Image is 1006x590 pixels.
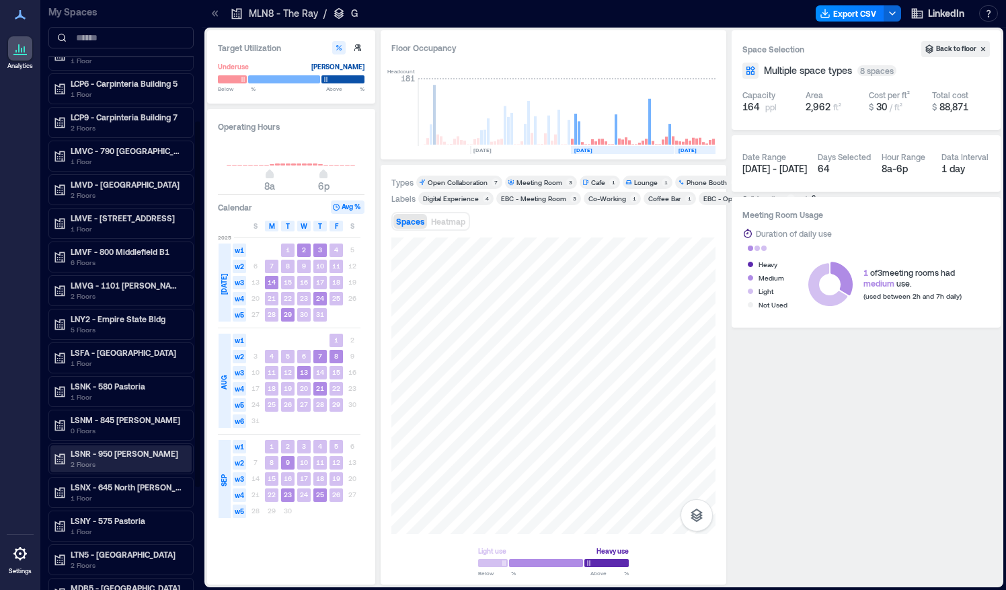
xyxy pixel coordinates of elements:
div: 1 [609,178,617,186]
text: 4 [334,246,338,254]
text: 11 [316,458,324,466]
p: LMVD - [GEOGRAPHIC_DATA] [71,179,184,190]
p: 2 Floors [71,190,184,200]
text: 16 [284,474,292,482]
span: w6 [233,414,246,428]
div: Open Collaboration [428,178,488,187]
span: 88,871 [939,101,968,112]
text: 9 [286,458,290,466]
text: 8 [286,262,290,270]
div: Not Used [759,298,787,311]
div: Total cost [932,89,968,100]
text: 19 [332,474,340,482]
span: w4 [233,488,246,502]
span: 2025 [218,233,231,242]
span: T [318,221,322,231]
text: 11 [332,262,340,270]
text: 1 [334,336,338,344]
text: 23 [300,294,308,302]
span: 30 [876,101,887,112]
text: 20 [300,384,308,392]
span: w3 [233,366,246,379]
span: w5 [233,398,246,412]
div: Coffee Bar [648,194,681,203]
p: 1 Floor [71,223,184,234]
span: Below % [478,569,516,577]
span: S [254,221,258,231]
span: F [335,221,338,231]
p: 6 Floors [71,257,184,268]
span: w5 [233,505,246,518]
button: Export CSV [816,5,884,22]
text: 9 [302,262,306,270]
text: 26 [284,400,292,408]
text: 21 [316,384,324,392]
text: 25 [268,400,276,408]
text: 13 [300,368,308,376]
text: 15 [268,474,276,482]
div: Area [806,89,823,100]
h3: Meeting Room Usage [742,208,990,221]
span: w4 [233,292,246,305]
p: LTN5 - [GEOGRAPHIC_DATA] [71,549,184,560]
span: Above % [590,569,629,577]
span: S [350,221,354,231]
div: EBC - Meeting Room [501,194,566,203]
span: w5 [233,308,246,322]
text: 29 [332,400,340,408]
div: 1 day [941,162,991,176]
button: Avg % [331,200,364,214]
div: Co-Working [588,194,626,203]
text: 24 [316,294,324,302]
p: LSFA - [GEOGRAPHIC_DATA] [71,347,184,358]
text: 12 [332,458,340,466]
text: 23 [284,490,292,499]
p: LMVC - 790 [GEOGRAPHIC_DATA] B2 [71,145,184,156]
text: 3 [302,442,306,450]
text: 2 [286,442,290,450]
div: Floor Occupancy [391,41,715,54]
p: LSNY - 575 Pastoria [71,515,184,526]
div: Cost per ft² [869,89,910,100]
div: 1 [731,178,739,186]
text: 8 [334,352,338,360]
text: 18 [316,474,324,482]
span: 1 [863,268,868,277]
span: 164 [742,100,760,114]
span: ft² [833,102,841,112]
p: LMVG - 1101 [PERSON_NAME] B7 [71,280,184,291]
h3: Target Utilization [218,41,364,54]
div: 7 [492,178,500,186]
p: Settings [9,567,32,575]
text: 19 [284,384,292,392]
text: 14 [268,278,276,286]
p: LSNM - 845 [PERSON_NAME] [71,414,184,425]
text: 21 [268,294,276,302]
div: 64 [818,162,871,176]
p: LSNK - 580 Pastoria [71,381,184,392]
div: Light [759,285,773,298]
p: 1 Floor [71,492,184,503]
p: 2 Floors [71,122,184,133]
text: 4 [270,352,274,360]
p: LCP9 - Carpinteria Building 7 [71,112,184,122]
text: 17 [316,278,324,286]
div: Heavy [759,258,777,271]
text: 11 [268,368,276,376]
h3: Calendar [218,200,252,214]
div: Phone Booth [687,178,727,187]
span: ppl [765,102,777,112]
div: Light use [478,544,506,558]
text: 27 [300,400,308,408]
div: Heavy use [596,544,629,558]
button: Heatmap [428,214,468,229]
div: Hour Range [882,151,925,162]
div: 1 [685,194,693,202]
text: 2 [302,246,306,254]
div: 4 [483,194,491,202]
p: 1 Floor [71,156,184,167]
div: 8 spaces [857,65,896,76]
span: SEP [219,474,229,486]
span: $ [869,102,874,112]
text: 8 [270,458,274,466]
